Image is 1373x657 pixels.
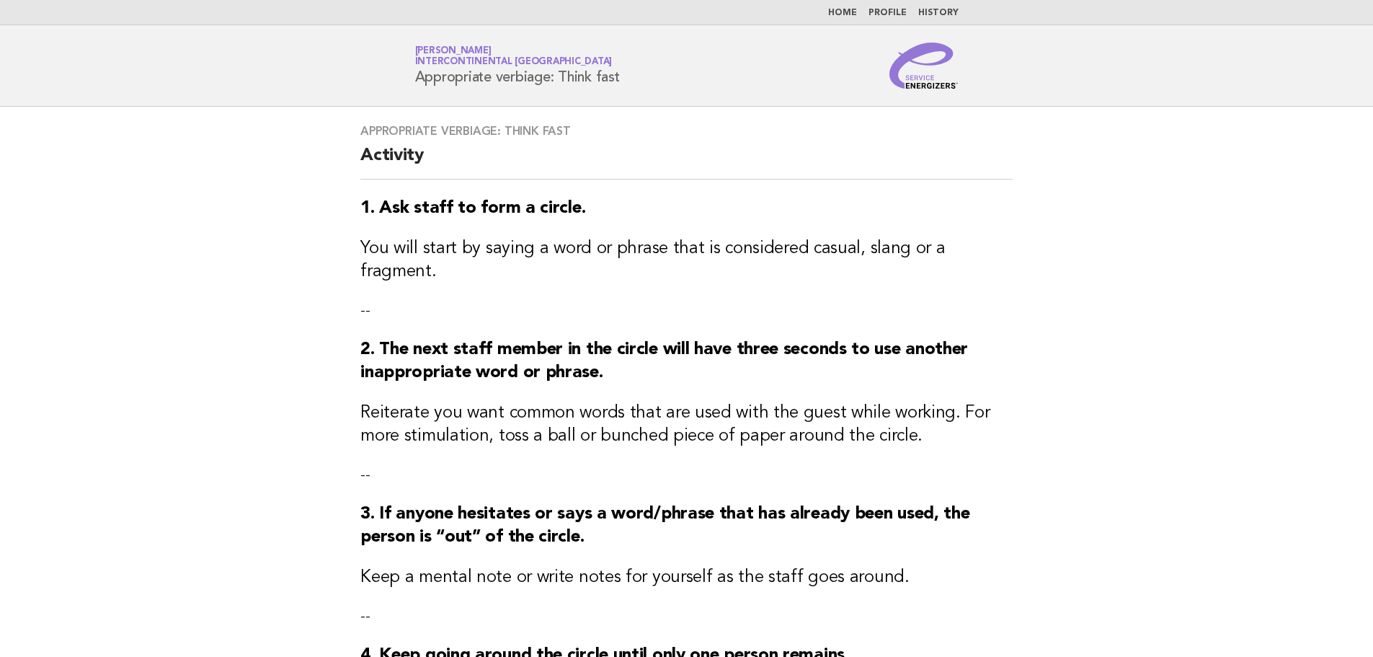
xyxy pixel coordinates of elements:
strong: 2. The next staff member in the circle will have three seconds to use another inappropriate word ... [360,341,968,382]
p: -- [360,465,1013,485]
a: History [918,9,959,17]
h3: Appropriate verbiage: Think fast [360,124,1013,138]
strong: 3. If anyone hesitates or says a word/phrase that has already been used, the person is “out” of t... [360,506,969,546]
span: InterContinental [GEOGRAPHIC_DATA] [415,58,613,67]
p: -- [360,301,1013,321]
a: Home [828,9,857,17]
a: Profile [868,9,907,17]
img: Service Energizers [889,43,959,89]
h3: Keep a mental note or write notes for yourself as the staff goes around. [360,566,1013,589]
a: [PERSON_NAME]InterContinental [GEOGRAPHIC_DATA] [415,46,613,66]
h1: Appropriate verbiage: Think fast [415,47,620,84]
h3: Reiterate you want common words that are used with the guest while working. For more stimulation,... [360,402,1013,448]
h2: Activity [360,144,1013,180]
strong: 1. Ask staff to form a circle. [360,200,585,217]
h3: You will start by saying a word or phrase that is considered casual, slang or a fragment. [360,237,1013,283]
p: -- [360,607,1013,627]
